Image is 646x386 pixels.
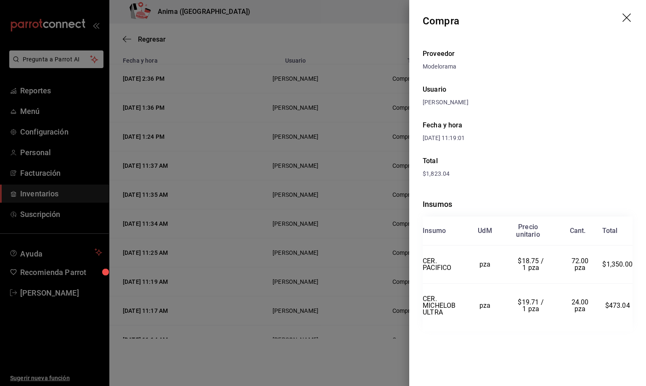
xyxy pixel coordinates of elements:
div: Cant. [570,227,586,235]
button: drag [622,13,633,24]
td: pza [466,283,504,328]
div: [PERSON_NAME] [423,98,633,107]
span: $18.75 / 1 pza [518,257,545,272]
div: Usuario [423,85,633,95]
span: $1,350.00 [602,260,633,268]
div: Insumo [423,227,446,235]
div: Modelorama [423,62,633,71]
div: Fecha y hora [423,120,528,130]
span: $473.04 [605,301,630,309]
span: $19.71 / 1 pza [518,298,545,313]
span: 24.00 pza [572,298,590,313]
div: Precio unitario [516,223,540,238]
td: CER. PACIFICO [423,246,466,284]
div: Compra [423,13,459,29]
td: pza [466,246,504,284]
div: [DATE] 11:19:01 [423,134,528,143]
span: $1,823.04 [423,170,450,177]
div: Total [423,156,633,166]
div: Total [602,227,617,235]
td: CER. MICHELOB ULTRA [423,283,466,328]
div: UdM [478,227,492,235]
div: Proveedor [423,49,633,59]
div: Insumos [423,198,633,210]
span: 72.00 pza [572,257,590,272]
